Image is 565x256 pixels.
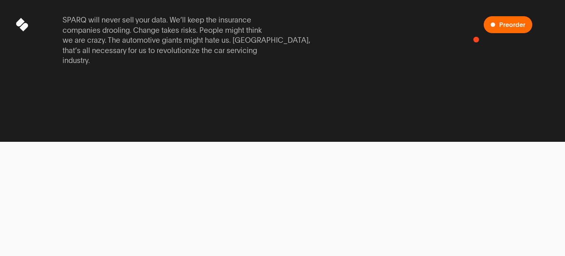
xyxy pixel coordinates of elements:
[499,21,525,28] span: Preorder
[63,56,90,66] span: industry.
[63,35,310,46] span: we are crazy. The automotive giants might hate us. [GEOGRAPHIC_DATA],
[197,201,547,214] span: Features
[63,15,266,66] span: SPARQ will never sell your data. We’ll keep the insurance companies drooling. Change takes risks....
[63,46,257,56] span: that’s all necessary for us to revolutionize the car servicing
[484,16,532,33] button: Preorder a SPARQ Diagnostics Device
[197,235,234,243] span: SPARQ A.I.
